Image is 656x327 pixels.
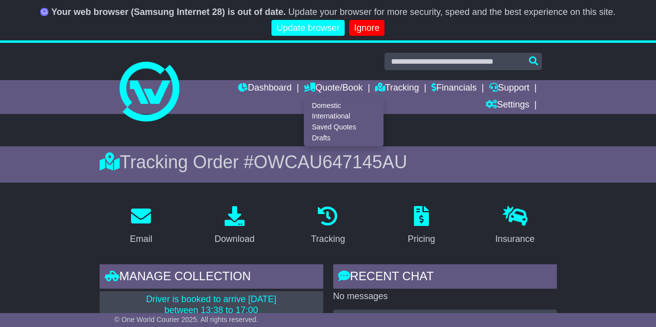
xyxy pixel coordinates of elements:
a: Ignore [349,20,385,36]
div: Tracking Order # [100,151,557,173]
div: Manage collection [100,264,323,291]
a: Email [124,203,159,249]
span: © One World Courier 2025. All rights reserved. [115,316,259,324]
span: Update your browser for more security, speed and the best experience on this site. [288,7,616,17]
div: RECENT CHAT [333,264,557,291]
a: Quote/Book [304,80,363,97]
a: Saved Quotes [304,122,383,133]
p: Driver is booked to arrive [DATE] between 13:38 to 17:00 [106,294,317,316]
a: Settings [486,97,529,114]
a: Pricing [401,203,442,249]
a: Drafts [304,132,383,143]
p: No messages [333,291,557,302]
a: Dashboard [238,80,291,97]
a: Update browser [271,20,345,36]
a: Tracking [304,203,351,249]
div: Email [130,232,152,246]
a: International [304,111,383,122]
a: Download [208,203,261,249]
a: Financials [431,80,477,97]
a: Support [489,80,529,97]
a: Tracking [375,80,419,97]
div: Quote/Book [304,97,384,146]
b: Your web browser (Samsung Internet 28) is out of date. [51,7,286,17]
a: Domestic [304,100,383,111]
div: Tracking [311,232,345,246]
div: Download [215,232,255,246]
span: OWCAU647145AU [254,152,407,172]
div: Pricing [408,232,435,246]
div: Insurance [495,232,534,246]
a: Insurance [489,203,541,249]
